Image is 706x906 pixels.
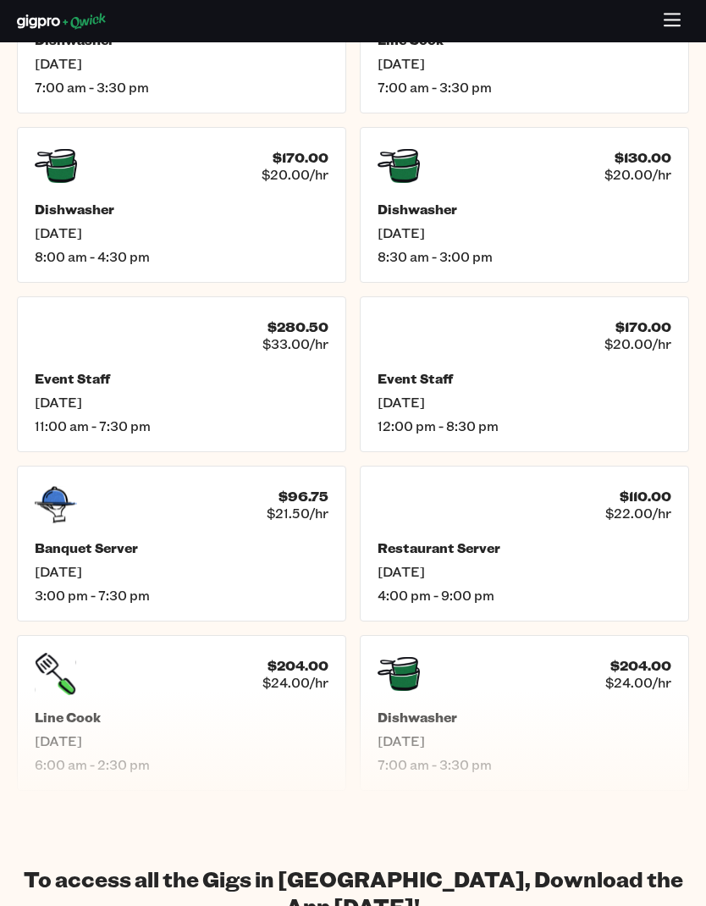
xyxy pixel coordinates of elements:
h5: Line Cook [35,709,328,726]
h4: $110.00 [620,488,671,505]
h5: Restaurant Server [378,539,671,556]
span: 8:30 am - 3:00 pm [378,248,671,265]
span: 7:00 am - 3:30 pm [378,756,671,773]
span: $20.00/hr [604,335,671,352]
span: $20.00/hr [604,166,671,183]
span: [DATE] [378,732,671,749]
span: 8:00 am - 4:30 pm [35,248,328,265]
h4: $96.75 [279,488,328,505]
span: 7:00 am - 3:30 pm [35,79,328,96]
span: $22.00/hr [605,505,671,522]
span: $24.00/hr [262,674,328,691]
a: $96.75$21.50/hrBanquet Server[DATE]3:00 pm - 7:30 pm [17,466,346,621]
a: $170.00$20.00/hrEvent Staff[DATE]12:00 pm - 8:30 pm [360,296,689,452]
h5: Dishwasher [378,201,671,218]
span: $33.00/hr [262,335,328,352]
a: $204.00$24.00/hrDishwasher[DATE]7:00 am - 3:30 pm [360,635,689,791]
h4: $170.00 [615,318,671,335]
h4: $204.00 [268,657,328,674]
a: $110.00$22.00/hrRestaurant Server[DATE]4:00 pm - 9:00 pm [360,466,689,621]
span: $20.00/hr [262,166,328,183]
h5: Dishwasher [35,201,328,218]
span: [DATE] [35,394,328,411]
h4: $130.00 [615,149,671,166]
span: [DATE] [378,224,671,241]
h5: Dishwasher [378,709,671,726]
h4: $280.50 [268,318,328,335]
span: $21.50/hr [267,505,328,522]
span: [DATE] [35,563,328,580]
span: 3:00 pm - 7:30 pm [35,587,328,604]
h4: $204.00 [610,657,671,674]
h5: Banquet Server [35,539,328,556]
h5: Event Staff [35,370,328,387]
span: [DATE] [35,224,328,241]
span: [DATE] [378,394,671,411]
a: $170.00$20.00/hrDishwasher[DATE]8:00 am - 4:30 pm [17,127,346,283]
a: $204.00$24.00/hrLine Cook[DATE]6:00 am - 2:30 pm [17,635,346,791]
span: 12:00 pm - 8:30 pm [378,417,671,434]
span: [DATE] [35,732,328,749]
span: [DATE] [378,55,671,72]
span: 4:00 pm - 9:00 pm [378,587,671,604]
span: 7:00 am - 3:30 pm [378,79,671,96]
h5: Event Staff [378,370,671,387]
span: [DATE] [378,563,671,580]
h4: $170.00 [273,149,328,166]
span: 11:00 am - 7:30 pm [35,417,328,434]
a: $130.00$20.00/hrDishwasher[DATE]8:30 am - 3:00 pm [360,127,689,283]
a: $280.50$33.00/hrEvent Staff[DATE]11:00 am - 7:30 pm [17,296,346,452]
span: 6:00 am - 2:30 pm [35,756,328,773]
span: [DATE] [35,55,328,72]
span: $24.00/hr [605,674,671,691]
